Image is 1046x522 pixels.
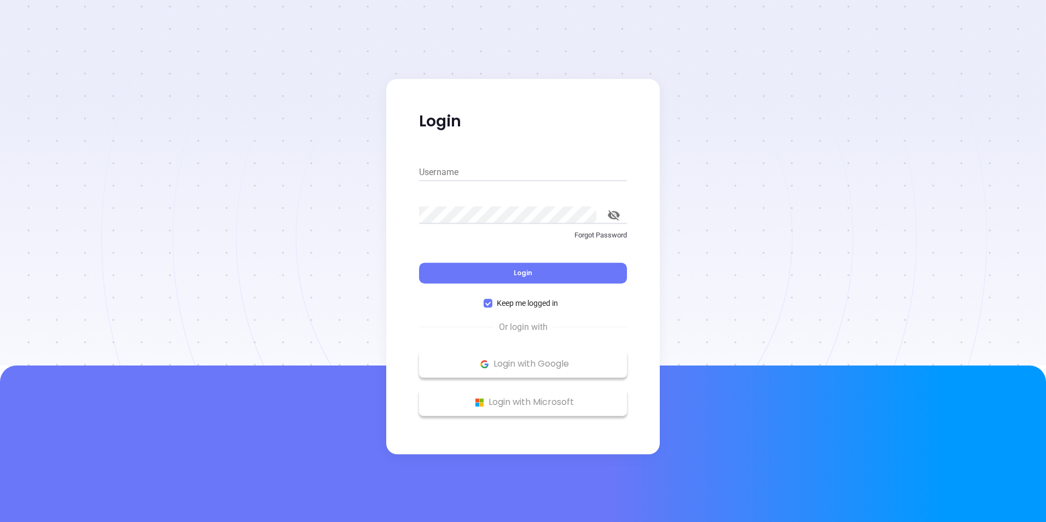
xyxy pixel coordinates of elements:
[492,297,562,309] span: Keep me logged in
[425,356,621,372] p: Login with Google
[419,263,627,283] button: Login
[419,388,627,416] button: Microsoft Logo Login with Microsoft
[493,321,553,334] span: Or login with
[473,396,486,409] img: Microsoft Logo
[478,357,491,371] img: Google Logo
[601,202,627,228] button: toggle password visibility
[419,350,627,378] button: Google Logo Login with Google
[514,268,532,277] span: Login
[419,230,627,250] a: Forgot Password
[425,394,621,410] p: Login with Microsoft
[419,230,627,241] p: Forgot Password
[419,112,627,131] p: Login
